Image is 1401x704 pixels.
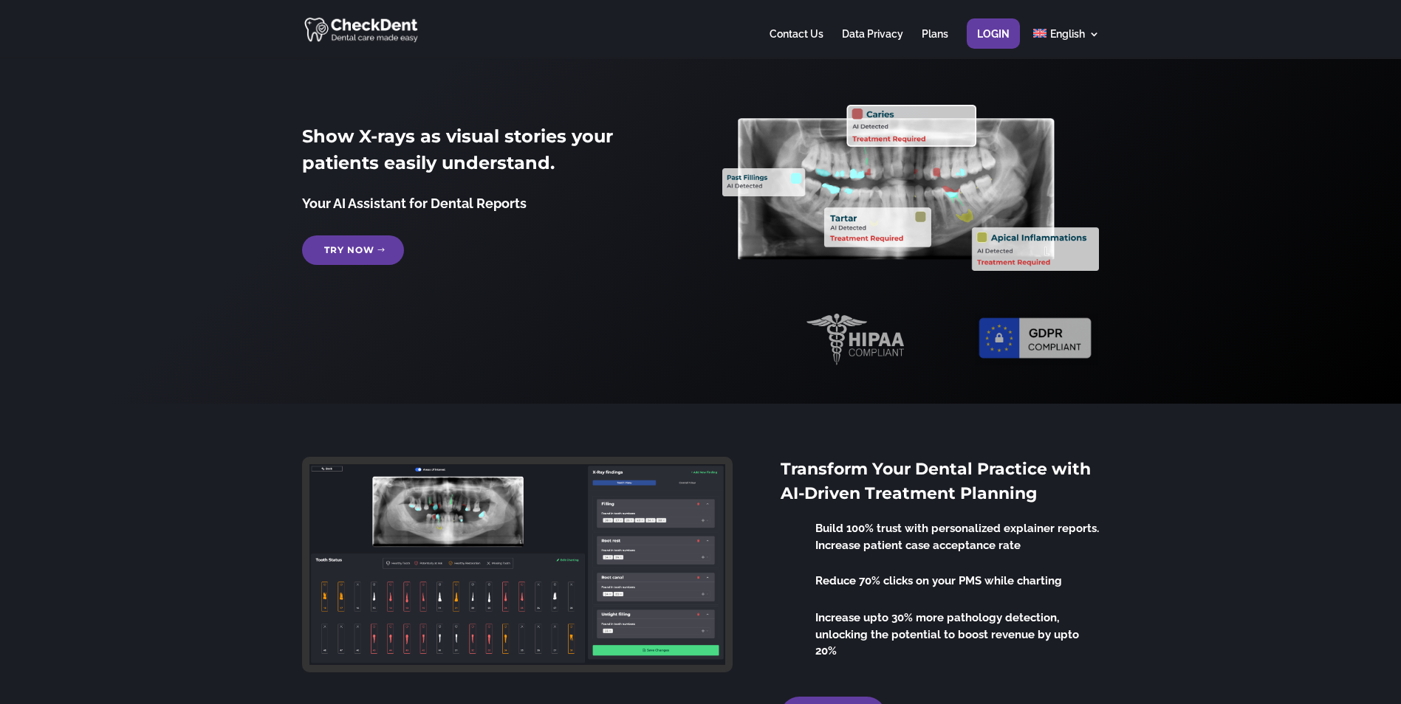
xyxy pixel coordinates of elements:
span: Build 100% trust with personalized explainer reports. Increase patient case acceptance rate [815,522,1099,552]
span: Reduce 70% clicks on your PMS while charting [815,574,1062,587]
img: CheckDent AI [304,15,420,44]
a: Data Privacy [842,29,903,58]
span: Transform Your Dental Practice with AI-Driven Treatment Planning [781,459,1091,503]
h2: Show X-rays as visual stories your patients easily understand. [302,123,679,184]
img: X_Ray_annotated [722,105,1099,271]
a: Login [977,29,1010,58]
a: Try Now [302,235,404,265]
a: English [1033,29,1099,58]
span: Your AI Assistant for Dental Reports [302,196,527,211]
span: Increase upto 30% more pathology detection, unlocking the potential to boost revenue by upto 20% [815,611,1079,658]
a: Contact Us [770,29,823,58]
a: Plans [922,29,948,58]
span: English [1050,28,1085,40]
